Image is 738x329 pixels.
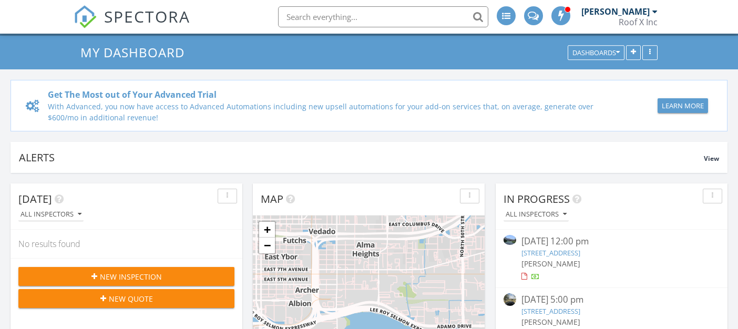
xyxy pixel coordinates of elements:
span: View [704,154,719,163]
button: All Inspectors [504,208,569,222]
div: All Inspectors [20,211,81,218]
span: Map [261,192,283,206]
a: [DATE] 12:00 pm [STREET_ADDRESS] [PERSON_NAME] [504,235,720,282]
a: Zoom in [259,222,275,238]
img: The Best Home Inspection Software - Spectora [74,5,97,28]
button: New Inspection [18,267,234,286]
div: With Advanced, you now have access to Advanced Automations including new upsell automations for y... [48,101,601,123]
span: In Progress [504,192,570,206]
span: [PERSON_NAME] [521,317,580,327]
a: Zoom out [259,238,275,253]
button: All Inspectors [18,208,84,222]
a: [STREET_ADDRESS] [521,248,580,258]
a: My Dashboard [80,44,193,61]
a: [STREET_ADDRESS] [521,306,580,316]
img: streetview [504,293,516,306]
button: Learn More [658,98,708,113]
span: New Quote [109,293,153,304]
div: Dashboards [572,49,620,57]
span: New Inspection [100,271,162,282]
div: Get The Most out of Your Advanced Trial [48,88,601,101]
div: No results found [11,230,242,258]
div: Alerts [19,150,704,164]
div: [PERSON_NAME] [581,6,650,17]
button: New Quote [18,289,234,308]
span: [PERSON_NAME] [521,259,580,269]
span: [DATE] [18,192,52,206]
img: 9493619%2Freports%2Fb0348e96-07f5-446f-8c62-79c37950351e%2Fcover_photos%2FCUmd8FWYXJ04PDxsaTIf%2F... [504,235,516,244]
input: Search everything... [278,6,488,27]
button: Dashboards [568,46,624,60]
div: [DATE] 5:00 pm [521,293,702,306]
div: Learn More [662,101,704,111]
span: SPECTORA [104,5,190,27]
div: Roof X Inc [619,17,658,27]
a: SPECTORA [74,14,190,36]
div: [DATE] 12:00 pm [521,235,702,248]
div: All Inspectors [506,211,567,218]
